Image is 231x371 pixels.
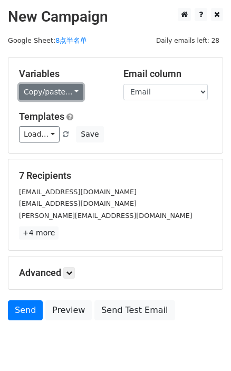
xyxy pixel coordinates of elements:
h5: Advanced [19,267,212,279]
small: [EMAIL_ADDRESS][DOMAIN_NAME] [19,199,137,207]
a: Templates [19,111,64,122]
a: 8点半名单 [55,36,87,44]
a: +4 more [19,226,59,240]
small: [EMAIL_ADDRESS][DOMAIN_NAME] [19,188,137,196]
h5: 7 Recipients [19,170,212,182]
a: Preview [45,300,92,320]
a: Send [8,300,43,320]
small: [PERSON_NAME][EMAIL_ADDRESS][DOMAIN_NAME] [19,212,192,220]
a: Copy/paste... [19,84,83,100]
button: Save [76,126,103,142]
small: Google Sheet: [8,36,87,44]
iframe: Chat Widget [178,320,231,371]
div: 聊天小组件 [178,320,231,371]
h2: New Campaign [8,8,223,26]
h5: Variables [19,68,108,80]
a: Daily emails left: 28 [152,36,223,44]
h5: Email column [123,68,212,80]
a: Send Test Email [94,300,175,320]
span: Daily emails left: 28 [152,35,223,46]
a: Load... [19,126,60,142]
